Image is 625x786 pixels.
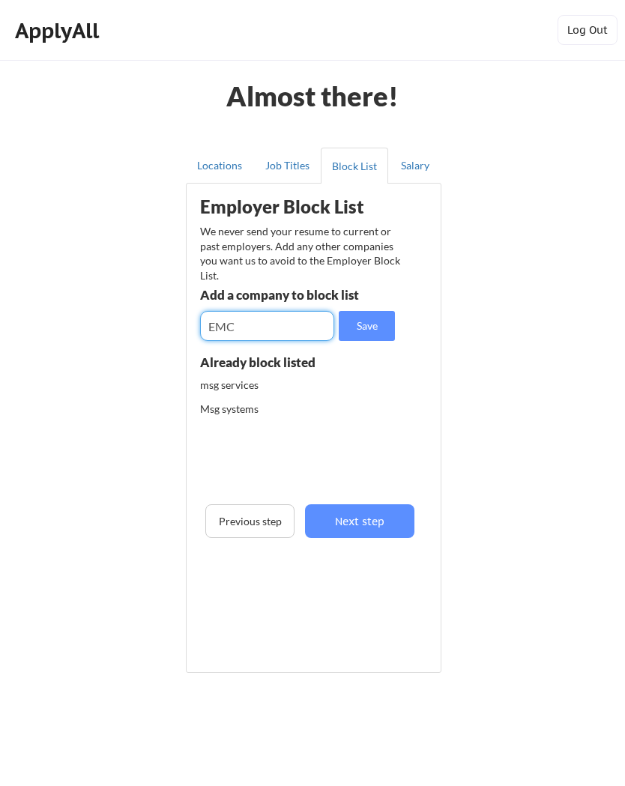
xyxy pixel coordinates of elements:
div: ApplyAll [15,18,103,43]
button: Next step [305,504,415,538]
div: We never send your resume to current or past employers. Add any other companies you want us to av... [200,224,405,282]
button: Previous step [205,504,294,538]
div: msg services [200,378,358,393]
div: Almost there! [208,82,417,109]
input: e.g. Google [200,311,334,341]
button: Salary [388,148,441,184]
div: Already block listed [200,356,362,369]
button: Save [339,311,395,341]
div: Add a company to block list [200,288,384,301]
button: Job Titles [253,148,321,184]
div: Msg systems [200,402,358,417]
div: Employer Block List [200,198,405,216]
button: Locations [186,148,253,184]
button: Log Out [558,15,618,45]
button: Block List [321,148,388,184]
